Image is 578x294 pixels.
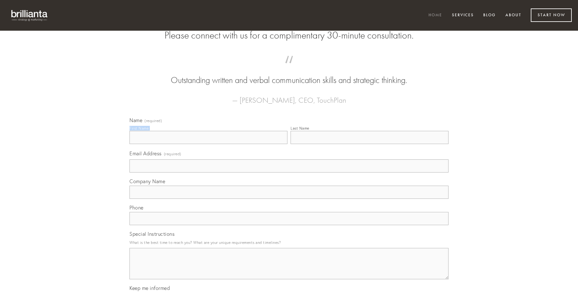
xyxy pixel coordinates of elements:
[129,231,175,237] span: Special Instructions
[164,150,181,158] span: (required)
[139,86,439,106] figcaption: — [PERSON_NAME], CEO, TouchPlan
[144,119,162,123] span: (required)
[129,285,170,291] span: Keep me informed
[139,62,439,86] blockquote: Outstanding written and verbal communication skills and strategic thinking.
[129,117,142,123] span: Name
[424,10,446,21] a: Home
[129,204,144,211] span: Phone
[139,62,439,74] span: “
[501,10,525,21] a: About
[479,10,500,21] a: Blog
[448,10,478,21] a: Services
[129,126,149,131] div: First Name
[129,238,449,247] p: What is the best time to reach you? What are your unique requirements and timelines?
[291,126,309,131] div: Last Name
[531,8,572,22] a: Start Now
[129,29,449,41] h2: Please connect with us for a complimentary 30-minute consultation.
[129,150,162,157] span: Email Address
[6,6,53,24] img: brillianta - research, strategy, marketing
[129,178,165,184] span: Company Name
